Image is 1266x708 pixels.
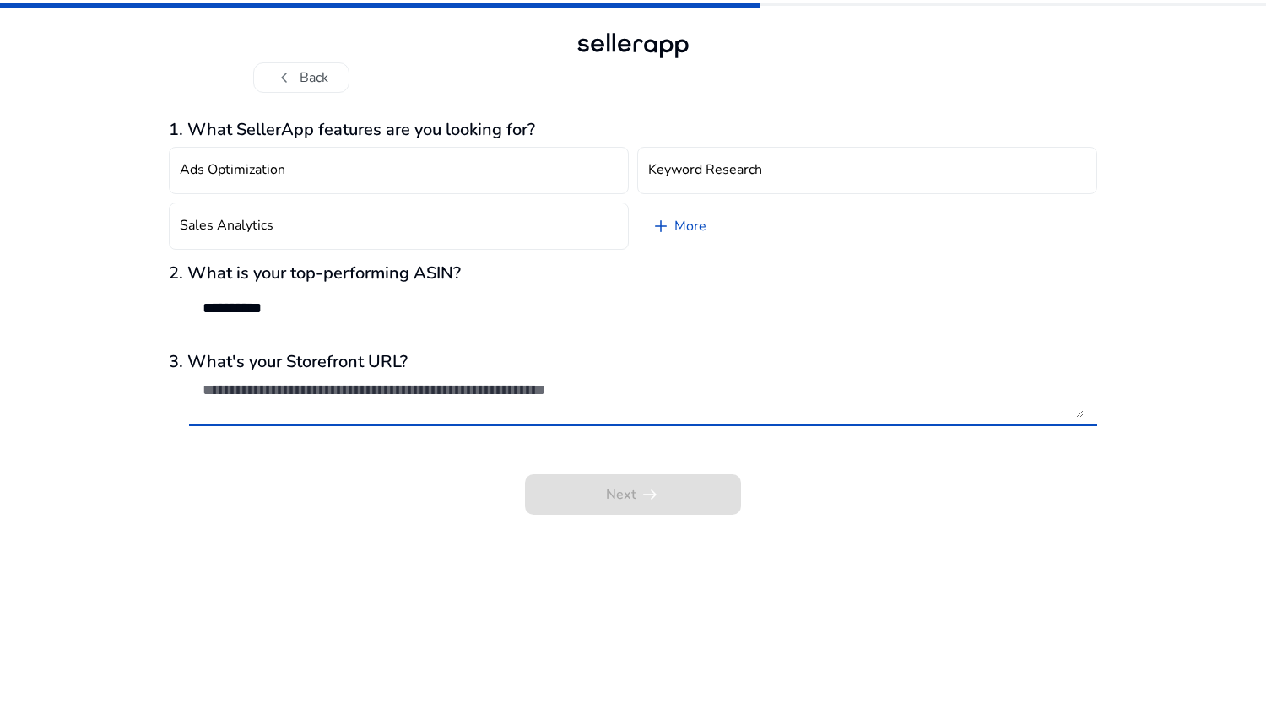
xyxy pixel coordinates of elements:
button: Keyword Research [637,147,1097,194]
span: add [651,216,671,236]
span: chevron_left [274,68,295,88]
h4: Sales Analytics [180,218,273,234]
h3: 1. What SellerApp features are you looking for? [169,120,1097,140]
button: chevron_leftBack [253,62,349,93]
button: Ads Optimization [169,147,629,194]
a: More [637,203,720,250]
h3: 3. What's your Storefront URL? [169,352,1097,372]
h4: Keyword Research [648,162,762,178]
h3: 2. What is your top-performing ASIN? [169,263,1097,284]
button: Sales Analytics [169,203,629,250]
h4: Ads Optimization [180,162,285,178]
